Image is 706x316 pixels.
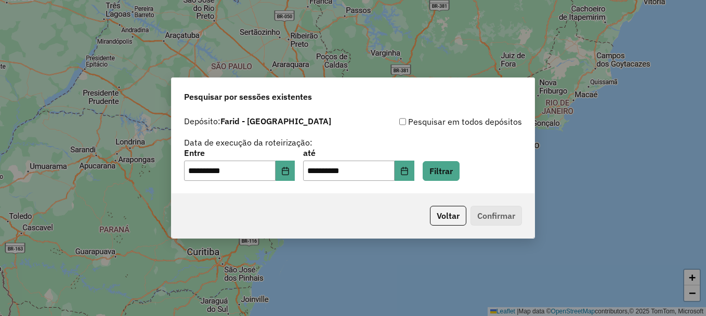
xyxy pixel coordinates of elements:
[395,161,414,181] button: Choose Date
[423,161,460,181] button: Filtrar
[303,147,414,159] label: até
[184,115,331,127] label: Depósito:
[353,115,522,128] div: Pesquisar em todos depósitos
[430,206,466,226] button: Voltar
[220,116,331,126] strong: Farid - [GEOGRAPHIC_DATA]
[184,136,312,149] label: Data de execução da roteirização:
[276,161,295,181] button: Choose Date
[184,90,312,103] span: Pesquisar por sessões existentes
[184,147,295,159] label: Entre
